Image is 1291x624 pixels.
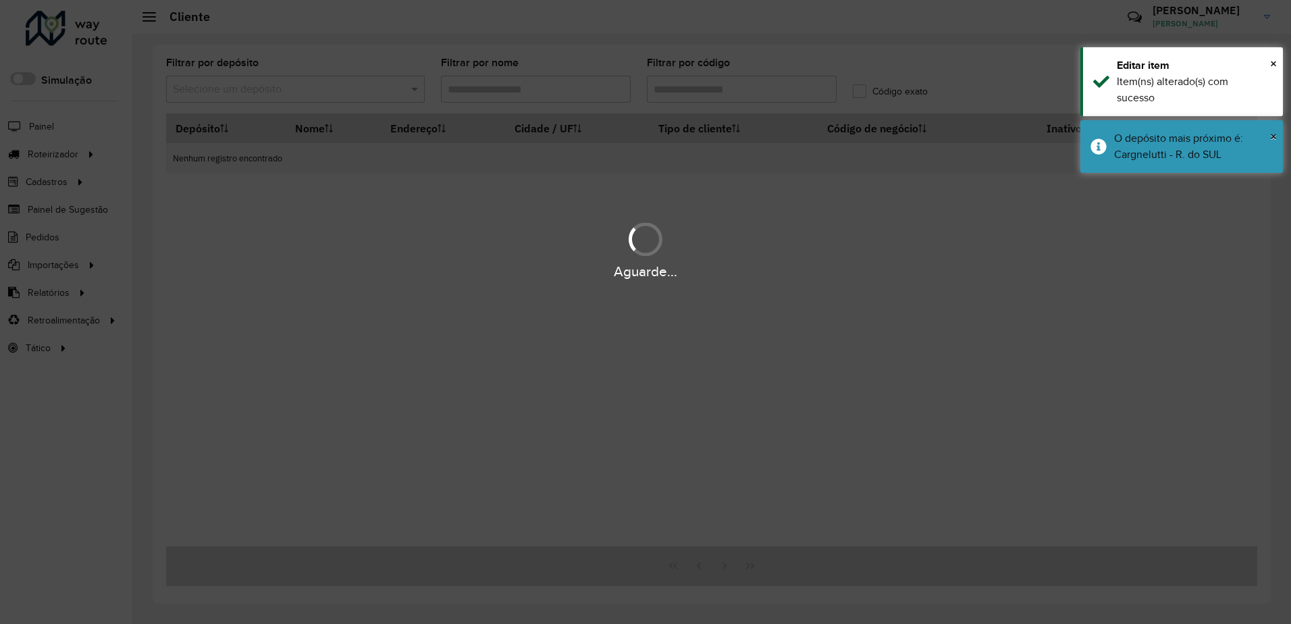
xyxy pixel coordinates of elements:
span: × [1270,56,1277,71]
div: O depósito mais próximo é: Cargnelutti - R. do SUL [1114,130,1273,163]
div: Item(ns) alterado(s) com sucesso [1117,74,1273,106]
button: Close [1270,126,1277,147]
div: Editar item [1117,57,1273,74]
span: × [1270,129,1277,144]
button: Close [1270,53,1277,74]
